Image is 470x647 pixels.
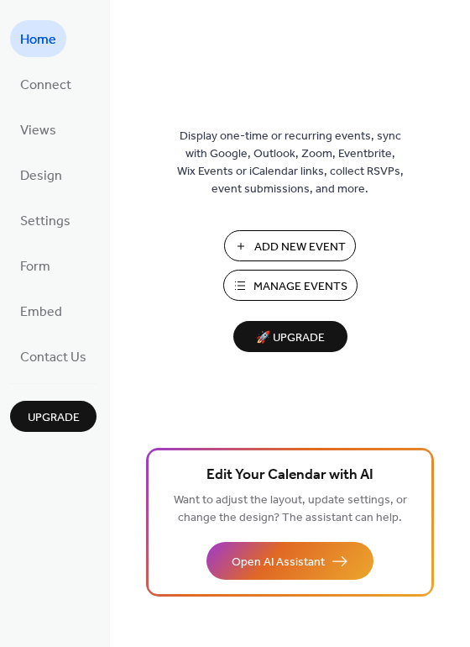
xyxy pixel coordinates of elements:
a: Views [10,111,66,148]
span: Edit Your Calendar with AI [206,464,373,487]
a: Connect [10,66,81,103]
span: Home [20,27,56,54]
a: Settings [10,202,81,239]
span: Upgrade [28,409,80,427]
span: Connect [20,72,71,99]
span: Embed [20,299,62,326]
a: Design [10,156,72,193]
span: Settings [20,208,70,235]
span: Manage Events [253,278,347,296]
button: Open AI Assistant [206,542,373,580]
span: Contact Us [20,345,86,371]
span: Views [20,118,56,145]
button: 🚀 Upgrade [233,321,347,352]
span: Form [20,254,50,281]
button: Add New Event [224,230,356,261]
a: Home [10,20,66,57]
span: Design [20,163,62,190]
a: Contact Us [10,338,97,375]
a: Embed [10,292,72,329]
button: Manage Events [223,270,358,301]
button: Upgrade [10,401,97,432]
span: Add New Event [254,239,346,256]
span: Open AI Assistant [232,554,325,571]
span: 🚀 Upgrade [243,327,337,350]
span: Display one-time or recurring events, sync with Google, Outlook, Zoom, Eventbrite, Wix Events or ... [177,128,404,198]
a: Form [10,247,60,284]
span: Want to adjust the layout, update settings, or change the design? The assistant can help. [174,489,407,529]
